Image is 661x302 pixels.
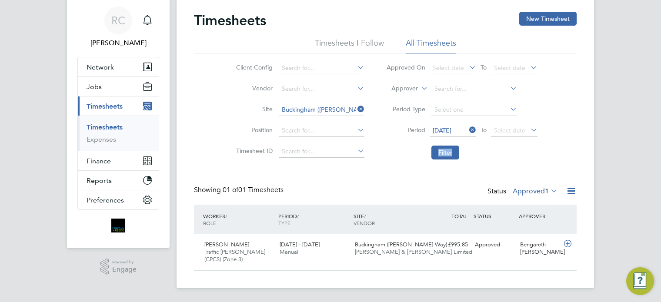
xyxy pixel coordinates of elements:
[78,190,159,209] button: Preferences
[355,241,447,248] span: Buckingham ([PERSON_NAME] Way)
[626,267,654,295] button: Engage Resource Center
[276,208,351,231] div: PERIOD
[279,125,364,137] input: Search for...
[471,238,517,252] div: Approved
[87,123,123,131] a: Timesheets
[431,83,517,95] input: Search for...
[204,248,265,263] span: Traffic [PERSON_NAME] (CPCS) (Zone 3)
[223,186,238,194] span: 01 of
[280,241,320,248] span: [DATE] - [DATE]
[478,124,489,136] span: To
[426,238,471,252] div: £995.85
[351,208,427,231] div: SITE
[201,208,276,231] div: WORKER
[513,187,558,196] label: Approved
[278,219,290,226] span: TYPE
[112,266,137,273] span: Engage
[364,212,366,219] span: /
[471,208,517,224] div: STATUS
[406,38,456,53] li: All Timesheets
[386,105,425,113] label: Period Type
[87,176,112,185] span: Reports
[87,63,114,71] span: Network
[433,64,464,72] span: Select date
[279,104,364,116] input: Search for...
[478,62,489,73] span: To
[297,212,299,219] span: /
[431,146,459,159] button: Filter
[355,248,472,256] span: [PERSON_NAME] & [PERSON_NAME] Limited
[354,219,375,226] span: VENDOR
[112,259,137,266] span: Powered by
[379,84,418,93] label: Approver
[431,104,517,116] input: Select one
[386,126,425,134] label: Period
[78,77,159,96] button: Jobs
[234,63,273,71] label: Client Config
[87,102,123,110] span: Timesheets
[87,196,124,204] span: Preferences
[279,62,364,74] input: Search for...
[203,219,216,226] span: ROLE
[87,83,102,91] span: Jobs
[234,126,273,134] label: Position
[100,259,137,275] a: Powered byEngage
[204,241,249,248] span: [PERSON_NAME]
[77,7,159,48] a: RC[PERSON_NAME]
[78,57,159,76] button: Network
[234,105,273,113] label: Site
[234,84,273,92] label: Vendor
[494,126,525,134] span: Select date
[517,208,562,224] div: APPROVER
[78,116,159,151] div: Timesheets
[78,171,159,190] button: Reports
[77,38,159,48] span: Robyn Clarke
[234,147,273,155] label: Timesheet ID
[279,83,364,95] input: Search for...
[517,238,562,259] div: Bengareth [PERSON_NAME]
[77,219,159,232] a: Go to home page
[386,63,425,71] label: Approved On
[194,186,285,195] div: Showing
[78,151,159,170] button: Finance
[280,248,298,256] span: Manual
[315,38,384,53] li: Timesheets I Follow
[111,15,125,26] span: RC
[519,12,577,26] button: New Timesheet
[451,212,467,219] span: TOTAL
[87,157,111,165] span: Finance
[487,186,559,198] div: Status
[279,146,364,158] input: Search for...
[194,12,266,29] h2: Timesheets
[225,212,227,219] span: /
[433,126,451,134] span: [DATE]
[545,187,549,196] span: 1
[78,96,159,116] button: Timesheets
[87,135,116,143] a: Expenses
[494,64,525,72] span: Select date
[223,186,284,194] span: 01 Timesheets
[111,219,125,232] img: bromak-logo-retina.png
